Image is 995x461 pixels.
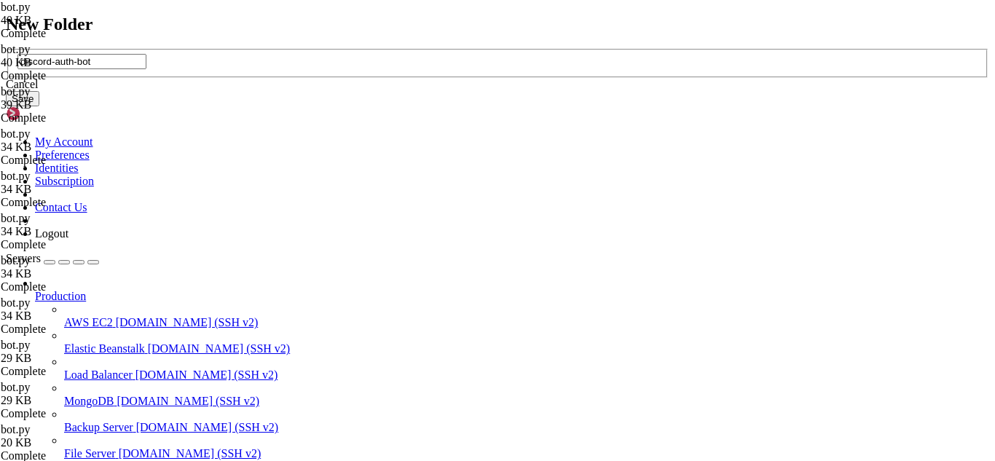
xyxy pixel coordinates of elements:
span: bot.py [1,381,30,393]
span: bot.py [1,170,30,182]
div: 20 KB [1,436,146,449]
div: Complete [1,323,146,336]
div: Complete [1,69,146,82]
div: Complete [1,27,146,40]
div: 34 KB [1,183,146,196]
div: Complete [1,111,146,125]
span: bot.py [1,1,30,13]
span: bot.py [1,423,30,436]
div: 29 KB [1,394,146,407]
span: bot.py [1,254,30,267]
x-row: Swap usage: 0% [6,58,804,71]
span: bot.py [1,212,30,224]
x-row: Last login: [DATE] from [TECHNICAL_ID] [6,334,804,347]
x-row: [URL][DOMAIN_NAME] [6,176,804,189]
span: bot.py [1,85,30,98]
span: bot.py [1,127,146,154]
x-row: For more details see: [6,163,804,176]
x-row: root@OPTBOT:~# [6,347,804,360]
x-row: * Ubuntu 20.04 LTS Focal Fossa has reached its end of standard support on 31 Ma [6,137,804,150]
div: 34 KB [1,267,146,280]
div: (15, 26) [98,347,103,360]
span: bot.py [1,127,30,140]
x-row: IPv4 address for eth0: [TECHNICAL_ID] [6,98,804,111]
div: Complete [1,280,146,293]
div: 34 KB [1,141,146,154]
x-row: Expanded Security Maintenance for Infrastructure is not enabled. [6,202,804,216]
x-row: Processes: 99 [6,71,804,84]
div: 40 KB [1,56,146,69]
x-row: IPv6 address for eth0: [TECHNICAL_ID] [6,111,804,124]
span: bot.py [1,339,30,351]
span: bot.py [1,43,146,69]
span: bot.py [1,423,146,449]
span: bot.py [1,43,30,55]
x-row: [URL][DOMAIN_NAME] [6,281,804,294]
span: bot.py [1,339,146,365]
x-row: Usage of /: 32.8% of 9.76GB [6,32,804,45]
div: 40 KB [1,14,146,27]
div: Complete [1,196,146,209]
x-row: System load: 0.0 [6,19,804,32]
div: 34 KB [1,225,146,238]
span: bot.py [1,296,30,309]
span: bot.py [1,212,146,238]
x-row: Users logged in: 0 [6,84,804,98]
div: Complete [1,238,146,251]
div: 34 KB [1,310,146,323]
div: 39 KB [1,98,146,111]
div: Complete [1,154,146,167]
x-row: Memory usage: 28% [6,45,804,58]
div: Complete [1,365,146,378]
span: bot.py [1,170,146,196]
div: 29 KB [1,352,146,365]
span: bot.py [1,381,146,407]
span: bot.py [1,1,146,27]
x-row: *** System restart required *** [6,320,804,334]
x-row: 0 updates can be applied immediately. [6,229,804,242]
x-row: 52 additional security updates can be applied with ESM Infra. [6,255,804,268]
span: bot.py [1,296,146,323]
x-row: Learn more about enabling ESM Infra service for Ubuntu 20.04 at [6,268,804,281]
div: Complete [1,407,146,420]
span: bot.py [1,85,146,111]
span: bot.py [1,254,146,280]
